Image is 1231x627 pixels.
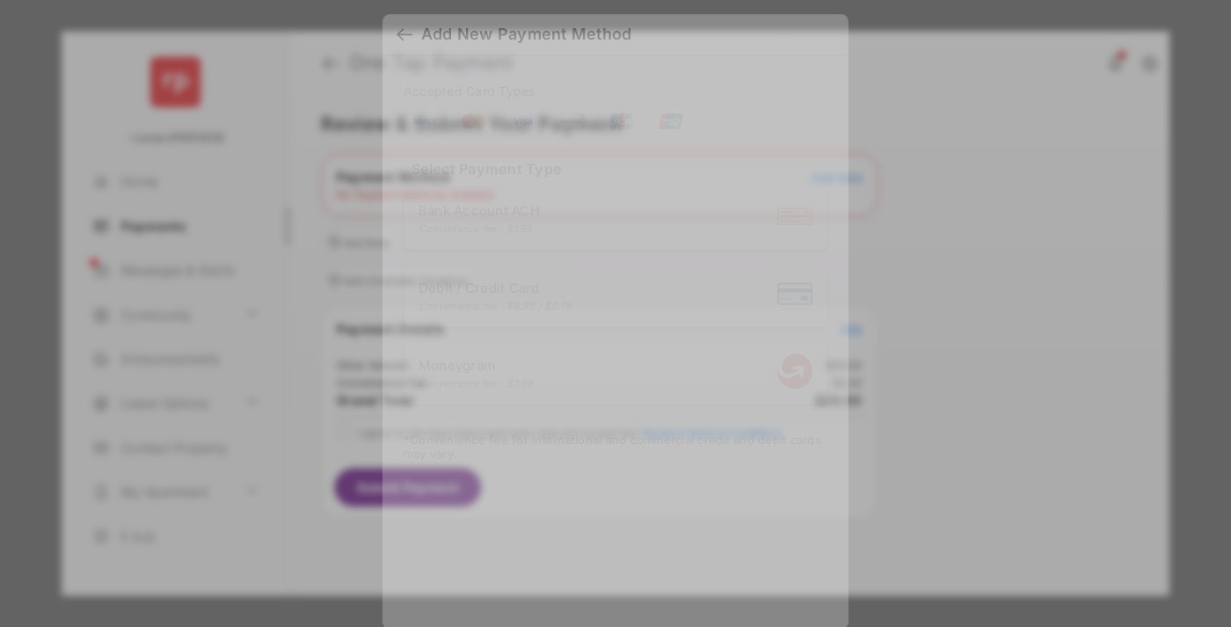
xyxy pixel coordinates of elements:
[404,433,827,464] div: * Convenience fee for international and commercial credit and debit cards may vary.
[419,300,572,312] div: Convenience fee - $6.95 / $0.78
[421,26,631,45] div: Add New Payment Method
[419,357,534,374] span: Moneygram
[419,280,572,296] span: Debit / Credit Card
[419,202,540,219] span: Bank Account ACH
[419,222,540,235] div: Convenience fee - $1.95
[404,160,827,178] h4: Select Payment Type
[404,84,543,98] span: Accepted Card Types
[419,377,534,390] div: Convenience fee - $7.99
